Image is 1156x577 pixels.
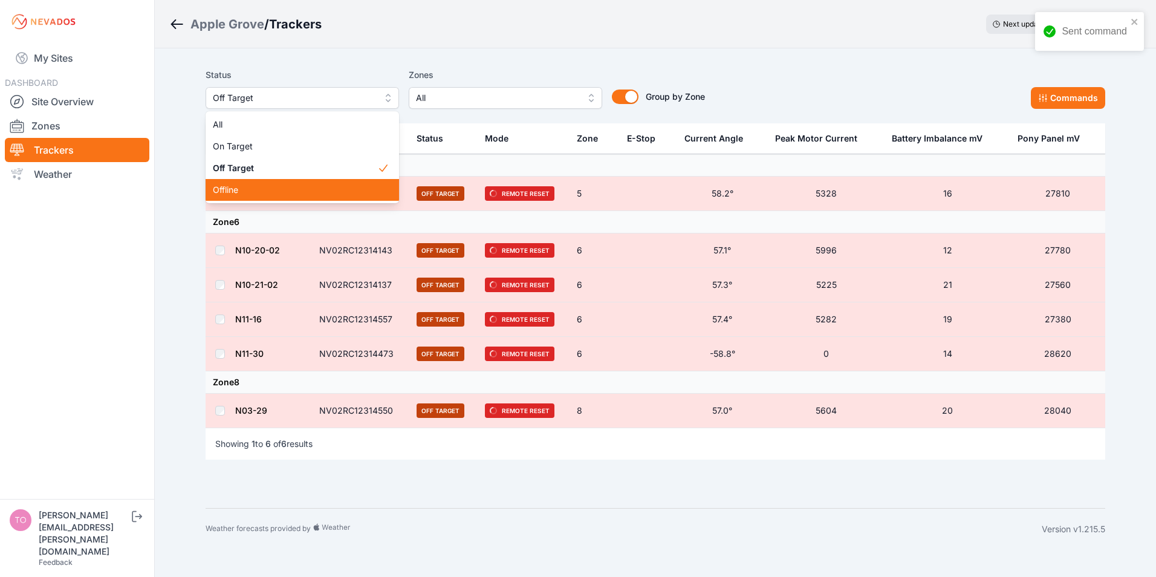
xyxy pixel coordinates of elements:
div: Sent command [1062,24,1127,39]
span: Off Target [213,162,377,174]
button: close [1131,17,1139,27]
span: On Target [213,140,377,152]
span: Offline [213,184,377,196]
span: All [213,119,377,131]
div: Off Target [206,111,399,203]
button: Off Target [206,87,399,109]
span: Off Target [213,91,375,105]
